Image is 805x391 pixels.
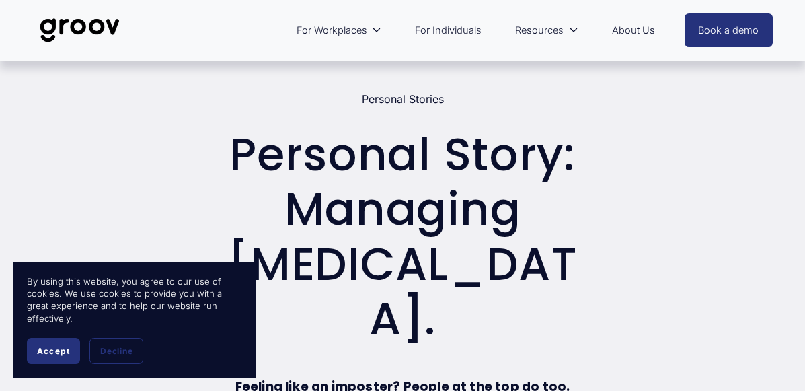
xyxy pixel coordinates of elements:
[605,15,662,46] a: About Us
[32,8,127,52] img: Groov | Unlock Human Potential at Work and in Life
[100,346,132,356] span: Decline
[290,15,389,46] a: folder dropdown
[37,346,70,356] span: Accept
[685,13,773,47] a: Book a demo
[13,262,256,378] section: Cookie banner
[27,338,80,364] button: Accept
[362,92,444,106] a: Personal Stories
[217,127,588,346] h1: Personal Story: Managing [MEDICAL_DATA].
[515,22,564,39] span: Resources
[27,275,242,325] p: By using this website, you agree to our use of cookies. We use cookies to provide you with a grea...
[408,15,488,46] a: For Individuals
[297,22,367,39] span: For Workplaces
[89,338,143,364] button: Decline
[508,15,585,46] a: folder dropdown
